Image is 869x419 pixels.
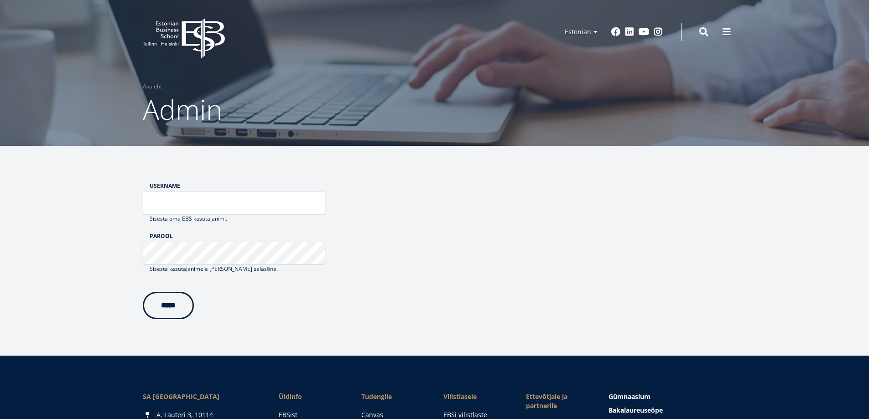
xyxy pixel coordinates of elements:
[526,392,590,410] span: Ettevõtjale ja partnerile
[143,264,325,274] div: Sisesta kasutajanimele [PERSON_NAME] salasõna.
[609,392,650,401] span: Gümnaasium
[361,392,426,401] a: Tudengile
[443,392,508,401] span: Vilistlasele
[150,182,325,189] label: Username
[609,406,726,415] a: Bakalaureuseõpe
[143,392,260,401] div: SA [GEOGRAPHIC_DATA]
[625,27,634,36] a: Linkedin
[654,27,663,36] a: Instagram
[143,214,325,223] div: Sisesta oma EBS kasutajanimi.
[150,233,325,239] label: Parool
[279,392,343,401] span: Üldinfo
[639,27,649,36] a: Youtube
[609,392,726,401] a: Gümnaasium
[143,82,162,91] a: Avaleht
[609,406,663,414] span: Bakalaureuseõpe
[143,91,727,128] h1: Admin
[611,27,620,36] a: Facebook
